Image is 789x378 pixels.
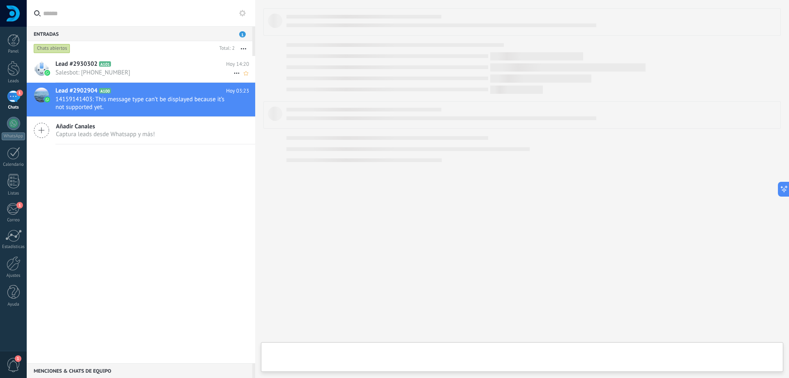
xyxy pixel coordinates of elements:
[2,105,25,110] div: Chats
[2,244,25,250] div: Estadísticas
[34,44,70,53] div: Chats abiertos
[99,88,111,93] span: A100
[216,44,235,53] div: Total: 2
[2,218,25,223] div: Correo
[2,132,25,140] div: WhatsApp
[27,83,255,116] a: Lead #2902904 A100 Hoy 03:23 14159141403: This message type can’t be displayed because it’s not s...
[56,130,155,138] span: Captura leads desde Whatsapp y más!
[2,273,25,278] div: Ajustes
[16,202,23,209] span: 1
[55,69,233,77] span: Salesbot: [PHONE_NUMBER]
[55,87,97,95] span: Lead #2902904
[27,56,255,82] a: Lead #2930302 A101 Hoy 14:20 Salesbot: [PHONE_NUMBER]
[226,60,249,68] span: Hoy 14:20
[235,41,252,56] button: Más
[226,87,249,95] span: Hoy 03:23
[99,61,111,67] span: A101
[2,49,25,54] div: Panel
[2,162,25,167] div: Calendario
[56,123,155,130] span: Añadir Canales
[27,26,252,41] div: Entradas
[2,79,25,84] div: Leads
[44,97,50,102] img: waba.svg
[44,70,50,76] img: waba.svg
[15,355,21,362] span: 1
[55,60,97,68] span: Lead #2930302
[55,95,233,111] span: 14159141403: This message type can’t be displayed because it’s not supported yet.
[27,363,252,378] div: Menciones & Chats de equipo
[239,31,246,37] span: 1
[2,302,25,307] div: Ayuda
[2,191,25,196] div: Listas
[16,90,23,96] span: 1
